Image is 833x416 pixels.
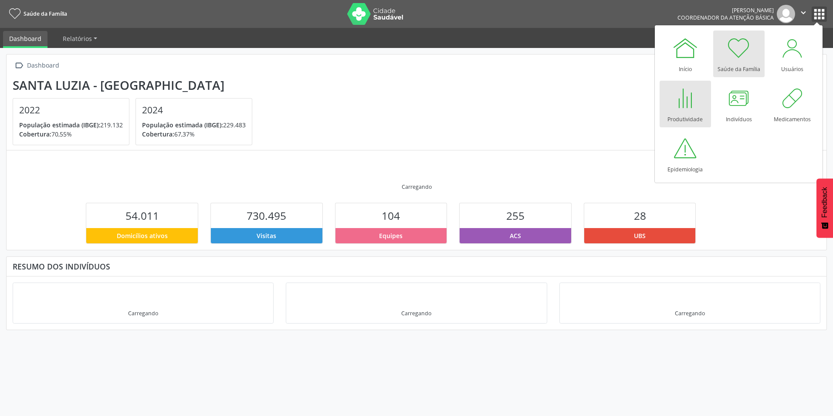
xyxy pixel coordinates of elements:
a: Usuários [767,31,818,77]
span: Feedback [821,187,829,218]
p: 70,55% [19,130,123,139]
span: Coordenador da Atenção Básica [677,14,774,21]
span: 255 [506,208,525,223]
span: UBS [634,231,646,240]
button:  [795,5,812,23]
div: Carregando [675,310,705,317]
a: Início [660,31,711,77]
a:  Dashboard [13,59,61,72]
div: Dashboard [25,59,61,72]
span: Domicílios ativos [117,231,168,240]
span: Visitas [257,231,276,240]
img: img [777,5,795,23]
button: Feedback - Mostrar pesquisa [816,178,833,238]
div: Carregando [128,310,158,317]
a: Saúde da Família [6,7,67,21]
h4: 2022 [19,105,123,116]
i:  [13,59,25,72]
span: Cobertura: [142,130,174,138]
div: [PERSON_NAME] [677,7,774,14]
span: População estimada (IBGE): [142,121,223,129]
span: 28 [634,208,646,223]
a: Produtividade [660,81,711,127]
h4: 2024 [142,105,246,116]
a: Dashboard [3,31,47,48]
span: População estimada (IBGE): [19,121,100,129]
a: Relatórios [57,31,103,46]
p: 219.132 [19,120,123,130]
span: 54.011 [125,208,159,223]
button: apps [812,7,827,22]
span: Relatórios [63,34,92,43]
p: 229.483 [142,120,246,130]
div: Santa Luzia - [GEOGRAPHIC_DATA] [13,78,258,92]
p: 67,37% [142,130,246,139]
a: Saúde da Família [713,31,765,77]
span: Equipes [379,231,403,240]
i:  [799,8,808,17]
div: Carregando [402,183,432,191]
span: Saúde da Família [24,10,67,17]
span: 104 [382,208,400,223]
a: Indivíduos [713,81,765,127]
span: ACS [510,231,521,240]
div: Resumo dos indivíduos [13,262,820,271]
span: Cobertura: [19,130,51,138]
a: Medicamentos [767,81,818,127]
div: Carregando [401,310,431,317]
span: 730.495 [247,208,286,223]
a: Epidemiologia [660,131,711,177]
